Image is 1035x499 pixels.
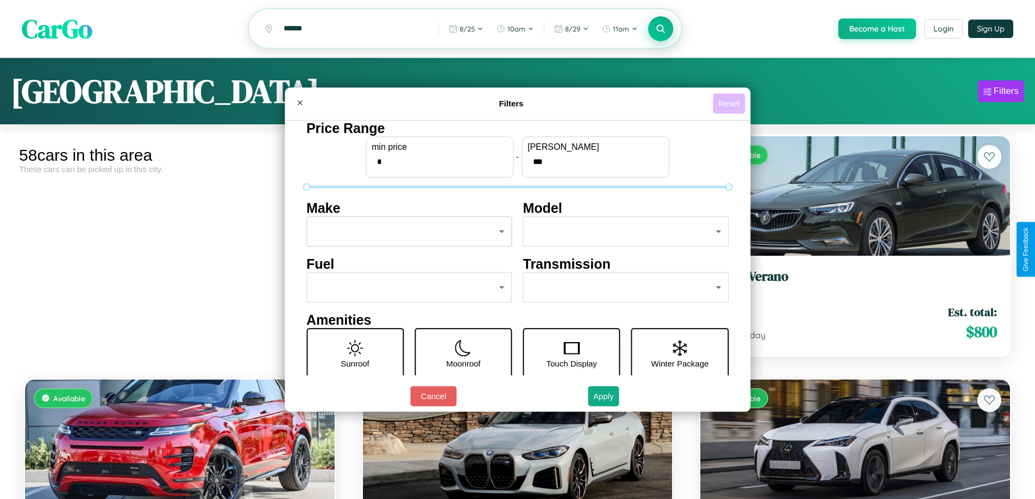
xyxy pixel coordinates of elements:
[994,86,1019,97] div: Filters
[523,256,729,272] h4: Transmission
[523,200,729,216] h4: Model
[978,80,1024,102] button: Filters
[565,24,580,33] span: 8 / 29
[588,386,619,406] button: Apply
[410,386,456,406] button: Cancel
[507,24,525,33] span: 10am
[613,24,629,33] span: 11am
[968,20,1013,38] button: Sign Up
[446,356,480,371] p: Moonroof
[372,142,507,152] label: min price
[528,142,663,152] label: [PERSON_NAME]
[306,200,512,216] h4: Make
[306,312,729,328] h4: Amenities
[713,269,997,285] h3: Buick Verano
[19,146,341,165] div: 58 cars in this area
[341,356,369,371] p: Sunroof
[22,11,92,47] span: CarGo
[1022,228,1030,271] div: Give Feedback
[597,20,643,37] button: 11am
[460,24,475,33] span: 8 / 25
[516,149,519,164] p: -
[966,321,997,343] span: $ 800
[651,356,709,371] p: Winter Package
[11,69,319,113] h1: [GEOGRAPHIC_DATA]
[443,20,489,37] button: 8/25
[713,93,745,113] button: Reset
[924,19,963,39] button: Login
[546,356,597,371] p: Touch Display
[19,165,341,174] div: These cars can be picked up in this city.
[743,330,766,340] span: / day
[713,269,997,295] a: Buick Verano2014
[306,121,729,136] h4: Price Range
[491,20,540,37] button: 10am
[838,18,916,39] button: Become a Host
[310,99,713,108] h4: Filters
[549,20,594,37] button: 8/29
[948,304,997,320] span: Est. total:
[53,394,85,403] span: Available
[306,256,512,272] h4: Fuel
